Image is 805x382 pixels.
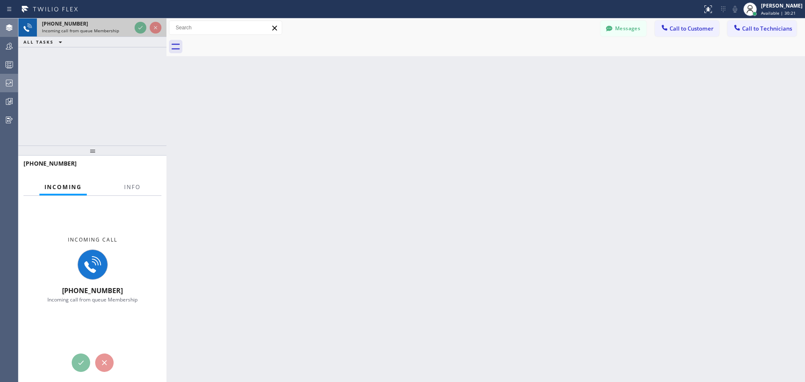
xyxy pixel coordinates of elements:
[62,286,123,295] span: [PHONE_NUMBER]
[150,22,161,34] button: Reject
[124,183,140,191] span: Info
[119,179,145,195] button: Info
[68,236,117,243] span: Incoming call
[761,10,796,16] span: Available | 30:21
[95,353,114,372] button: Reject
[23,159,77,167] span: [PHONE_NUMBER]
[135,22,146,34] button: Accept
[18,37,70,47] button: ALL TASKS
[39,179,87,195] button: Incoming
[729,3,741,15] button: Mute
[169,21,282,34] input: Search
[600,21,647,36] button: Messages
[742,25,792,32] span: Call to Technicians
[23,39,54,45] span: ALL TASKS
[727,21,797,36] button: Call to Technicians
[670,25,714,32] span: Call to Customer
[44,183,82,191] span: Incoming
[42,28,119,34] span: Incoming call from queue Membership
[655,21,719,36] button: Call to Customer
[72,353,90,372] button: Accept
[42,20,88,27] span: [PHONE_NUMBER]
[47,296,138,303] span: Incoming call from queue Membership
[761,2,802,9] div: [PERSON_NAME]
